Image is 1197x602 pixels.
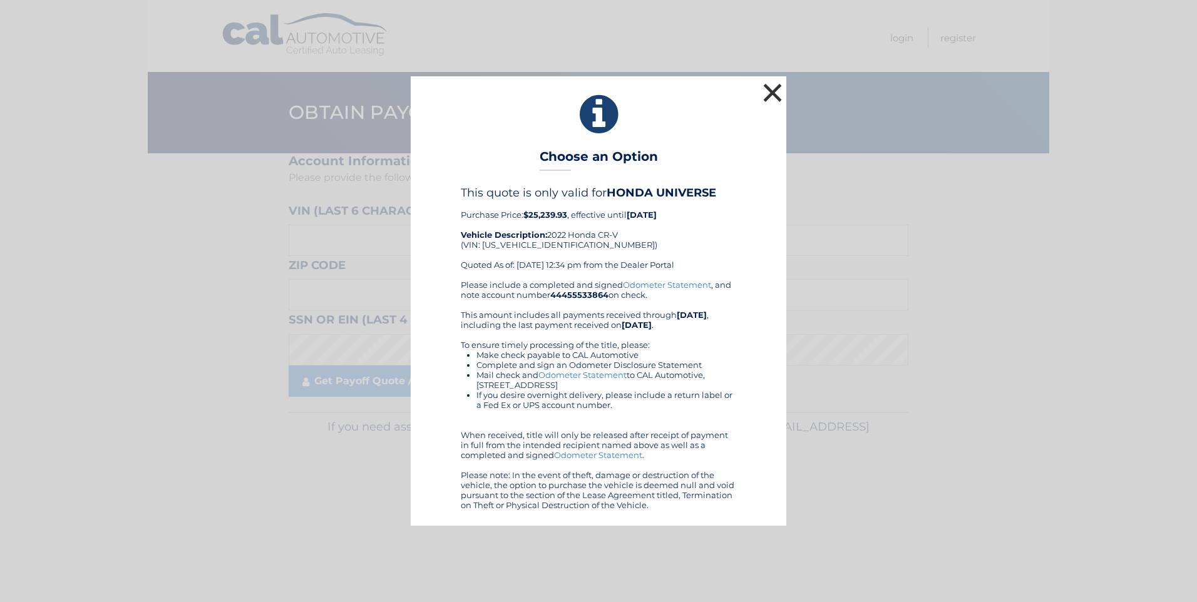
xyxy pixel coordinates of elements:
[607,186,716,200] b: HONDA UNIVERSE
[476,370,736,390] li: Mail check and to CAL Automotive, [STREET_ADDRESS]
[476,360,736,370] li: Complete and sign an Odometer Disclosure Statement
[538,370,627,380] a: Odometer Statement
[760,80,785,105] button: ×
[461,230,547,240] strong: Vehicle Description:
[461,186,736,280] div: Purchase Price: , effective until 2022 Honda CR-V (VIN: [US_VEHICLE_IDENTIFICATION_NUMBER]) Quote...
[476,350,736,360] li: Make check payable to CAL Automotive
[554,450,642,460] a: Odometer Statement
[677,310,707,320] b: [DATE]
[627,210,657,220] b: [DATE]
[550,290,609,300] b: 44455533864
[523,210,567,220] b: $25,239.93
[461,186,736,200] h4: This quote is only valid for
[540,149,658,171] h3: Choose an Option
[476,390,736,410] li: If you desire overnight delivery, please include a return label or a Fed Ex or UPS account number.
[623,280,711,290] a: Odometer Statement
[461,280,736,510] div: Please include a completed and signed , and note account number on check. This amount includes al...
[622,320,652,330] b: [DATE]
